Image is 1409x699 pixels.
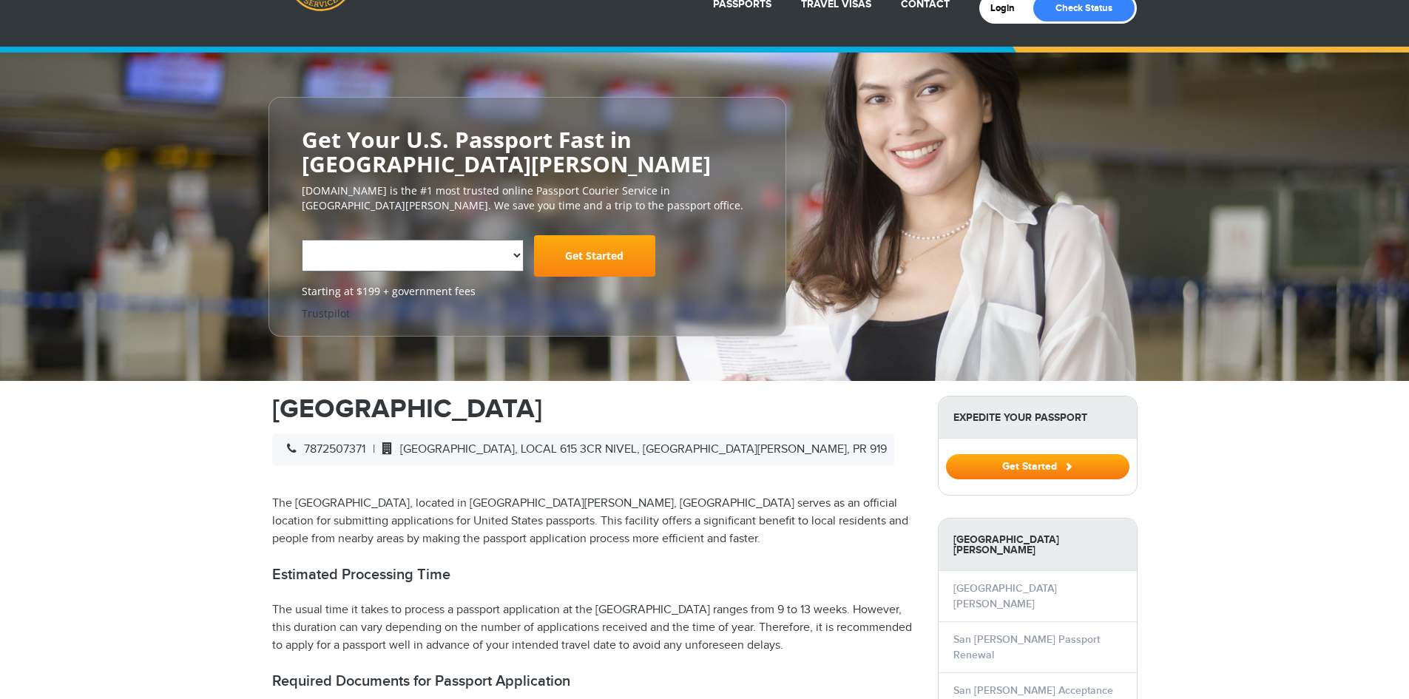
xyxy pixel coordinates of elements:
h2: Estimated Processing Time [272,566,916,584]
a: [GEOGRAPHIC_DATA][PERSON_NAME] [953,582,1057,610]
p: The usual time it takes to process a passport application at the [GEOGRAPHIC_DATA] ranges from 9 ... [272,601,916,655]
a: San [PERSON_NAME] Passport Renewal [953,633,1100,661]
a: Login [990,2,1025,14]
span: [GEOGRAPHIC_DATA], LOCAL 615 3CR NIVEL, [GEOGRAPHIC_DATA][PERSON_NAME], PR 919 [375,442,887,456]
a: Get Started [534,235,655,277]
span: 7872507371 [280,442,365,456]
p: The [GEOGRAPHIC_DATA], located in [GEOGRAPHIC_DATA][PERSON_NAME], [GEOGRAPHIC_DATA] serves as an ... [272,495,916,548]
h1: [GEOGRAPHIC_DATA] [272,396,916,422]
h2: Required Documents for Passport Application [272,672,916,690]
strong: [GEOGRAPHIC_DATA][PERSON_NAME] [939,519,1137,571]
div: | [272,433,894,466]
button: Get Started [946,454,1129,479]
h2: Get Your U.S. Passport Fast in [GEOGRAPHIC_DATA][PERSON_NAME] [302,127,753,176]
a: Trustpilot [302,306,350,320]
a: Get Started [946,460,1129,472]
strong: Expedite Your Passport [939,396,1137,439]
span: Starting at $199 + government fees [302,284,753,299]
p: [DOMAIN_NAME] is the #1 most trusted online Passport Courier Service in [GEOGRAPHIC_DATA][PERSON_... [302,183,753,213]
